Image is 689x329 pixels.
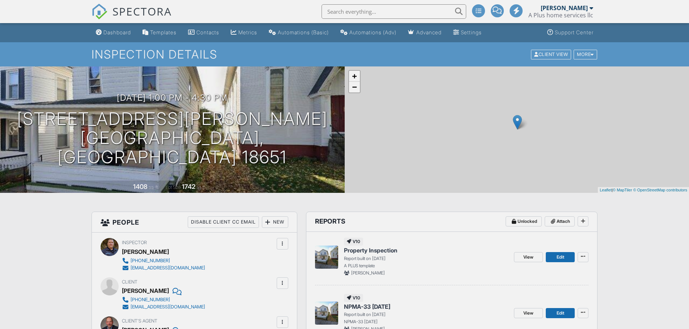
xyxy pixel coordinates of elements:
div: 1408 [133,183,148,190]
div: Automations (Basic) [278,29,329,35]
div: Settings [461,29,482,35]
div: A Plus home services llc [528,12,593,19]
div: Advanced [416,29,442,35]
a: Automations (Basic) [266,26,332,39]
a: [PHONE_NUMBER] [122,296,205,303]
input: Search everything... [322,4,466,19]
span: SPECTORA [112,4,172,19]
a: SPECTORA [92,10,172,25]
span: Client's Agent [122,318,157,324]
a: Zoom out [349,82,360,92]
div: Client View [531,49,571,59]
div: Contacts [196,29,219,35]
div: Disable Client CC Email [188,216,259,228]
a: Advanced [405,26,445,39]
a: Zoom in [349,71,360,82]
div: [PERSON_NAME] [541,4,588,12]
h3: [DATE] 1:00 pm - 4:30 pm [117,93,227,103]
div: New [262,216,288,228]
a: © OpenStreetMap contributors [633,188,687,192]
div: Dashboard [103,29,131,35]
div: 1742 [182,183,195,190]
a: [PHONE_NUMBER] [122,257,205,264]
div: [EMAIL_ADDRESS][DOMAIN_NAME] [131,265,205,271]
a: © MapTiler [613,188,632,192]
span: Client [122,279,137,285]
span: sq.ft. [196,185,205,190]
h1: Inspection Details [92,48,598,61]
h1: [STREET_ADDRESS][PERSON_NAME] [GEOGRAPHIC_DATA], [GEOGRAPHIC_DATA] 18651 [12,109,333,166]
div: [PERSON_NAME] [122,285,169,296]
div: [EMAIL_ADDRESS][DOMAIN_NAME] [131,304,205,310]
a: Automations (Advanced) [337,26,399,39]
div: Automations (Adv) [349,29,396,35]
div: Support Center [555,29,594,35]
div: [PHONE_NUMBER] [131,297,170,303]
div: Templates [150,29,176,35]
a: [EMAIL_ADDRESS][DOMAIN_NAME] [122,264,205,272]
h3: People [92,212,297,233]
a: [EMAIL_ADDRESS][DOMAIN_NAME] [122,303,205,311]
div: [PERSON_NAME] [122,246,169,257]
a: Metrics [228,26,260,39]
div: [PHONE_NUMBER] [131,258,170,264]
a: Settings [450,26,485,39]
a: Templates [140,26,179,39]
a: Contacts [185,26,222,39]
div: | [598,187,689,193]
div: Metrics [238,29,257,35]
span: Inspector [122,240,147,245]
a: Client View [530,51,573,57]
a: Leaflet [600,188,612,192]
div: More [574,49,597,59]
span: sq. ft. [149,185,159,190]
a: Dashboard [93,26,134,39]
span: Lot Size [166,185,181,190]
a: Support Center [544,26,596,39]
img: The Best Home Inspection Software - Spectora [92,4,107,20]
